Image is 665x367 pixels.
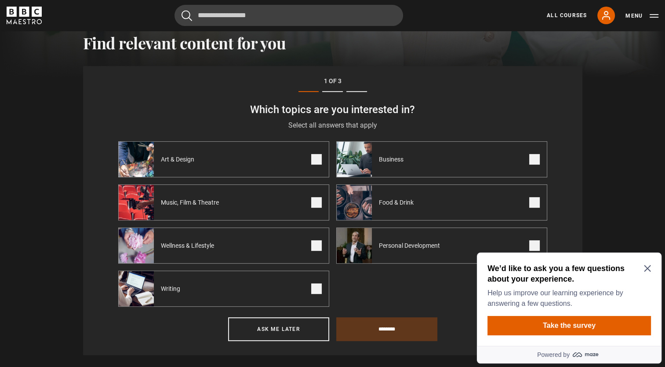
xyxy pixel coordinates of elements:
p: Select all answers that apply [118,120,547,131]
span: Wellness & Lifestyle [154,241,225,250]
h3: Which topics are you interested in? [118,103,547,117]
button: Submit the search query [182,10,192,21]
div: Optional study invitation [4,4,188,114]
a: Powered by maze [4,97,188,114]
a: All Courses [547,11,587,19]
svg: BBC Maestro [7,7,42,24]
span: Art & Design [154,155,205,164]
button: Toggle navigation [625,11,658,20]
p: 1 of 3 [118,77,547,86]
input: Search [174,5,403,26]
button: Ask me later [228,317,329,341]
h2: Find relevant content for you [83,33,582,52]
span: Food & Drink [372,198,424,207]
span: Personal Development [372,241,451,250]
p: Help us improve our learning experience by answering a few questions. [14,39,174,60]
span: Writing [154,284,191,293]
h2: We’d like to ask you a few questions about your experience. [14,14,174,35]
button: Close Maze Prompt [171,16,178,23]
button: Take the survey [14,67,178,86]
span: Music, Film & Theatre [154,198,229,207]
span: Business [372,155,414,164]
